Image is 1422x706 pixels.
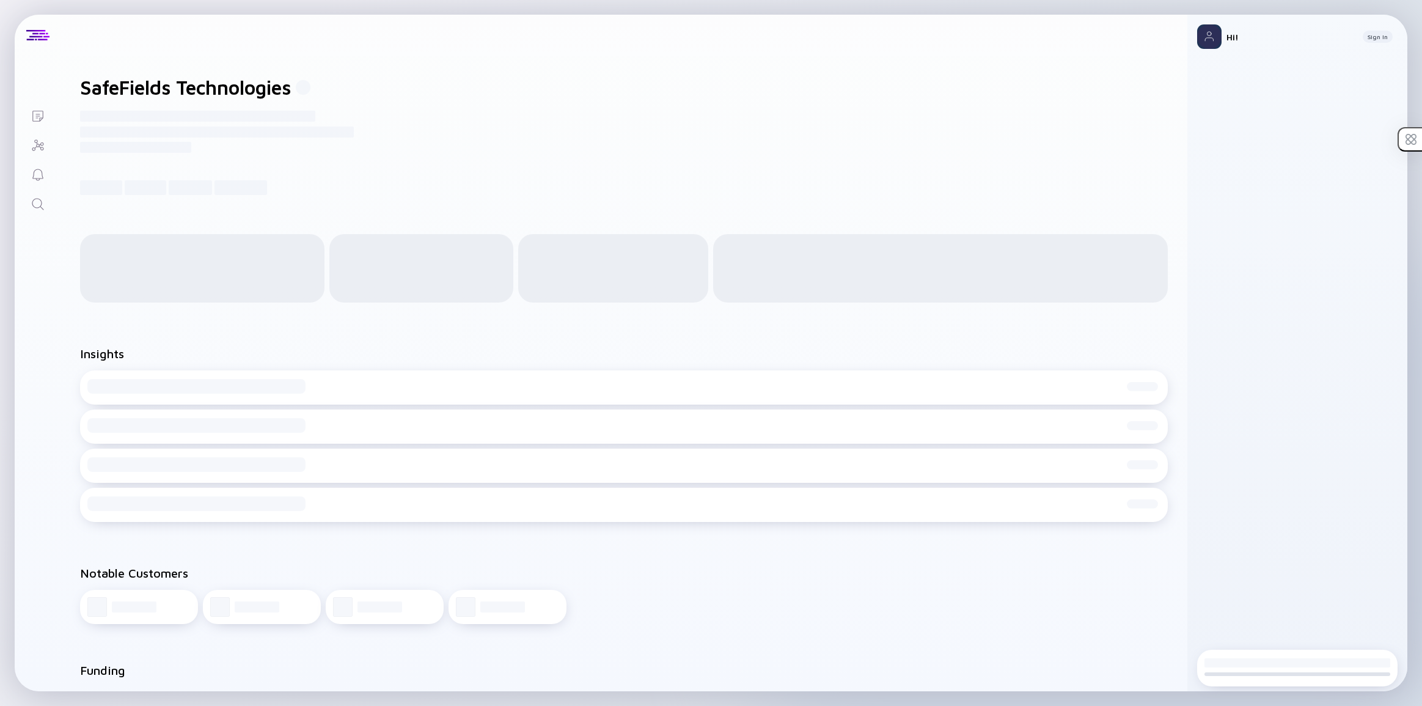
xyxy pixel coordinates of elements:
h2: Insights [80,347,124,361]
a: Search [15,188,60,218]
h2: Notable Customers [80,566,1168,580]
h2: Funding [80,663,125,677]
h1: SafeFields Technologies [80,76,291,99]
div: Hi! [1226,32,1353,42]
img: Profile Picture [1197,24,1222,49]
a: Lists [15,100,60,130]
a: Reminders [15,159,60,188]
button: Sign In [1363,31,1393,43]
a: Investor Map [15,130,60,159]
